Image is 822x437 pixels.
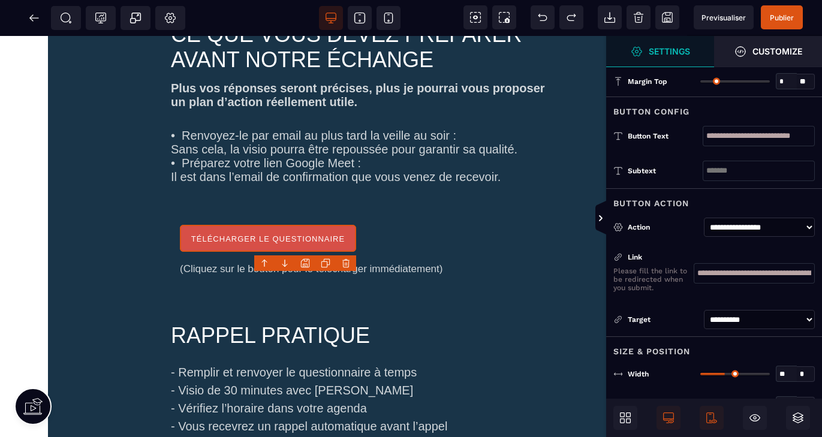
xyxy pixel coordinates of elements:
strong: Settings [649,47,690,56]
span: Mobile Only [700,406,724,430]
span: Previsualiser [701,13,746,22]
span: Open Blocks [613,406,637,430]
span: Preview [694,5,754,29]
strong: Customize [752,47,802,56]
span: Publier [770,13,794,22]
text: Plus vos réponses seront précises, plus je pourrai vous proposer un plan d’action réellement utile. [171,43,692,76]
span: Open Layers [786,406,810,430]
p: Please fill the link to be redirected when you submit. [613,267,694,292]
text: (Cliquez sur le bouton pour le télécharger immédiatement) [180,216,684,242]
span: SEO [60,12,72,24]
span: Hide/Show Block [743,406,767,430]
span: Settings [606,36,714,67]
div: Button Text [628,130,703,142]
button: TÉLÉCHARGER LE QUESTIONNAIRE [180,189,356,216]
text: • Renvoyez-le par email au plus tard la veille au soir : Sans cela, la visio pourra être repoussé... [171,76,692,165]
h2: RAPPEL PRATIQUE [171,275,692,324]
span: Popup [130,12,141,24]
div: Subtext [628,165,703,177]
span: Tracking [95,12,107,24]
div: Size & Position [606,336,822,358]
span: View components [463,5,487,29]
div: Button Action [606,188,822,210]
div: Button Config [606,97,822,119]
span: Open Style Manager [714,36,822,67]
div: Target [613,314,699,326]
span: Width [628,369,649,379]
div: Link [613,251,694,263]
span: Screenshot [492,5,516,29]
div: Action [628,221,699,233]
span: Margin Top [628,77,667,86]
span: Setting Body [164,12,176,24]
text: - Remplir et renvoyer le questionnaire à temps - Visio de 30 minutes avec [PERSON_NAME] - Vérifie... [171,324,692,415]
span: Desktop Only [657,406,681,430]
